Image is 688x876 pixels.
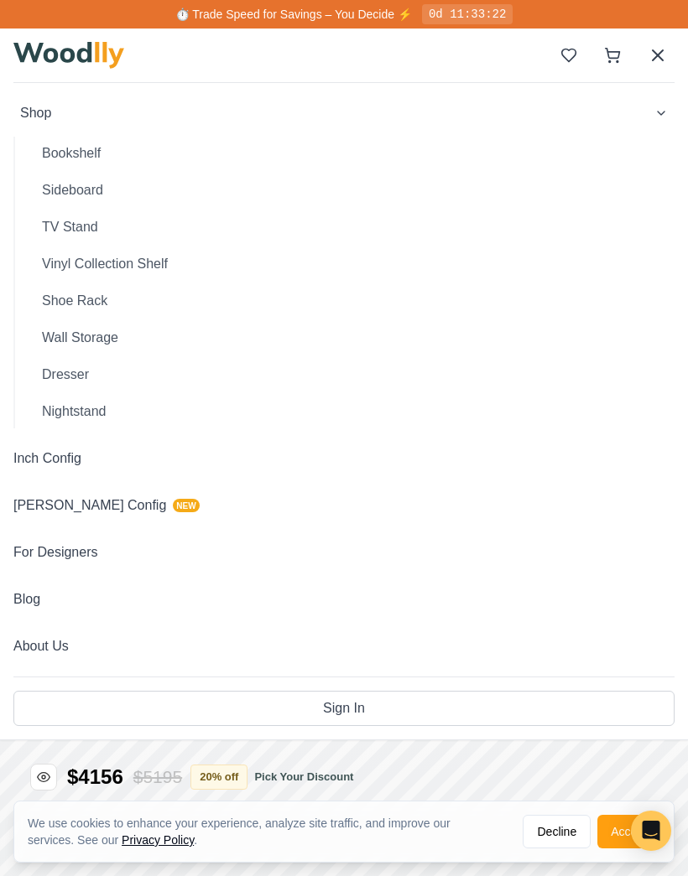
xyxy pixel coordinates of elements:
[18,372,50,406] img: Gallery
[175,8,412,21] span: ⏱️ Trade Speed for Savings – You Decide ⚡
[29,321,675,355] button: Wall Storage
[29,137,675,170] button: Bookshelf
[359,525,386,542] span: 72 "
[29,210,675,244] button: TV Stand
[422,4,513,24] div: 0d 11:33:22
[13,442,675,475] button: Inch Config
[29,395,675,428] button: Nightstand
[13,489,675,522] button: [PERSON_NAME] ConfigNEW
[597,815,660,848] button: Accept
[13,536,675,569] button: For Designers
[13,630,675,663] button: About Us
[13,96,675,130] button: Shop
[17,414,50,448] button: Open All Doors and Drawers
[173,499,199,512] span: NEW
[126,506,386,521] div: Width
[20,103,51,123] span: Shop
[30,23,57,50] button: Toggle price visibility
[29,358,675,391] button: Dresser
[430,525,468,542] span: Height
[13,691,675,726] button: Sign In
[631,811,671,851] div: Open Intercom Messenger
[29,174,675,207] button: Sideboard
[17,372,50,406] button: View Gallery
[254,29,353,45] button: Pick Your Discount
[29,284,675,318] button: Shoe Rack
[523,815,591,848] button: Decline
[13,42,124,69] img: Woodlly
[17,456,50,490] button: Show Dimensions
[29,247,675,281] button: Vinyl Collection Shelf
[28,815,509,848] div: We use cookies to enhance your experience, analyze site traffic, and improve our services. See our .
[122,833,194,847] a: Privacy Policy
[190,24,248,49] button: 20% off
[13,583,675,616] button: Blog
[126,525,160,542] span: Width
